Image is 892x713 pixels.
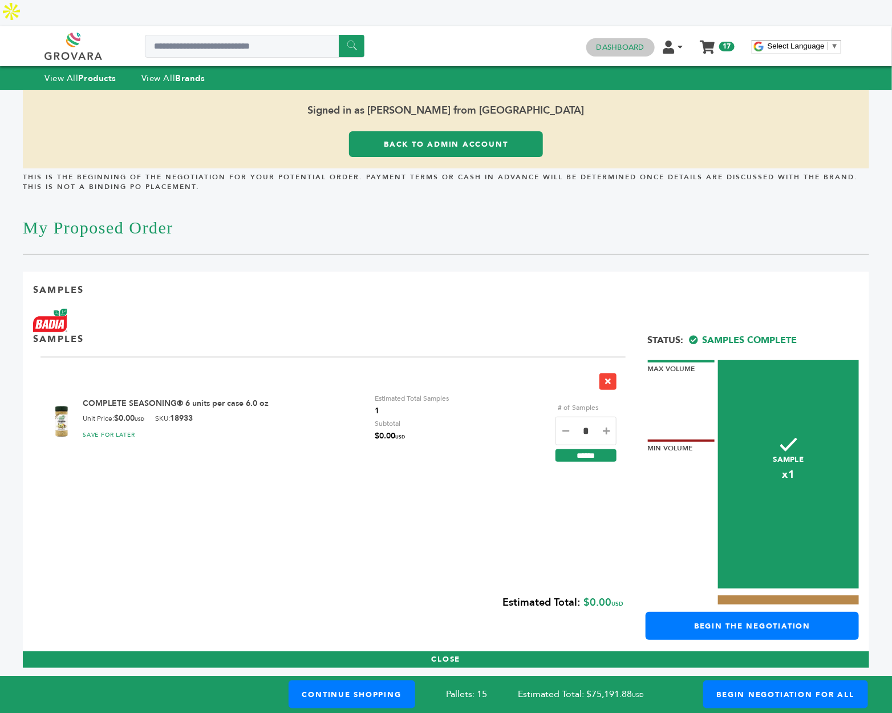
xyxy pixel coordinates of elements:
span: Select Language [768,42,825,50]
p: Samples [33,284,84,296]
a: Begin Negotiation For All [703,680,868,708]
a: SAVE FOR LATER [83,431,135,439]
a: COMPLETE SEASONING® 6 units per case 6.0 oz [83,398,269,409]
strong: Products [79,72,116,84]
span: Signed in as [PERSON_NAME] from [GEOGRAPHIC_DATA] [23,90,869,131]
span: USD [396,434,406,440]
b: $0.00 [114,413,144,424]
span: x1 [718,468,859,482]
h1: My Proposed Order [23,200,869,255]
div: SKU: [156,413,193,425]
strong: Brands [175,72,205,84]
img: Brand Name [33,309,67,332]
div: Max Volume [648,360,715,374]
a: Continue Shopping [289,680,415,708]
span: USD [135,416,144,422]
span: 1 [375,405,449,417]
label: # of Samples [556,401,601,414]
b: 18933 [171,413,193,424]
a: My Cart [701,37,714,49]
a: Select Language​ [768,42,838,50]
span: USD [611,600,623,608]
a: Back to Admin Account [349,131,544,157]
img: checkmark [780,438,797,452]
div: Sample [718,360,859,589]
div: Subtotal [375,417,406,444]
div: Estimated Total Samples [375,392,449,417]
div: Min Volume [648,440,715,453]
button: CLOSE [23,651,869,668]
span: Pallets: 15 [446,688,488,700]
span: $0.00 [375,430,406,444]
span: ▼ [831,42,838,50]
a: View AllBrands [141,72,205,84]
div: Status: [648,327,859,347]
span: 17 [719,42,735,51]
div: $0.00 [33,589,623,618]
p: SAMPLES [33,333,84,345]
h4: This is the beginning of the negotiation for your potential order. Payment terms or cash in advan... [23,172,869,200]
div: Unit Price: [83,413,144,425]
a: View AllProducts [44,72,116,84]
a: Begin the Negotiation [646,612,859,640]
input: Search a product or brand... [145,35,364,58]
b: Estimated Total: [502,595,580,610]
span: Estimated Total: $75,191.88 [518,688,675,700]
span: USD [632,691,644,699]
span: Samples Complete [690,334,797,347]
a: Dashboard [597,42,644,53]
